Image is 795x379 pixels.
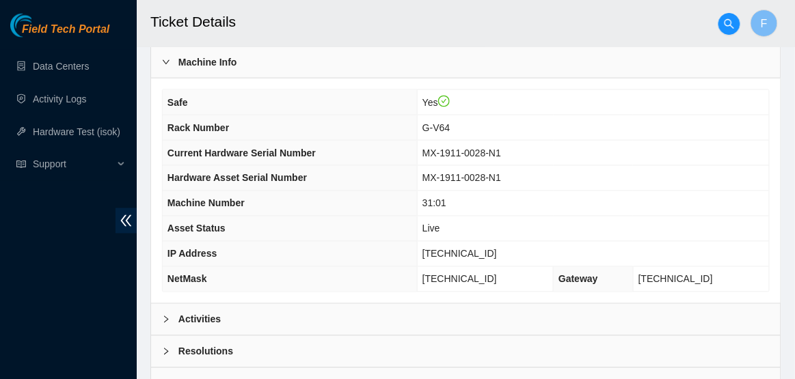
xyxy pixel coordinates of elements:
span: search [719,18,740,29]
span: [TECHNICAL_ID] [422,249,497,259]
span: G-V64 [422,122,450,133]
span: Asset Status [167,223,226,234]
span: Rack Number [167,122,229,133]
b: Machine Info [178,55,237,70]
span: [TECHNICAL_ID] [638,274,713,285]
span: Safe [167,97,188,108]
img: Akamai Technologies [10,14,69,38]
span: check-circle [438,96,450,108]
span: MX-1911-0028-N1 [422,148,501,158]
button: F [751,10,778,37]
span: right [162,315,170,324]
span: 31:01 [422,198,446,209]
div: Resolutions [151,336,781,367]
span: Live [422,223,440,234]
a: Hardware Test (isok) [33,126,120,137]
span: Current Hardware Serial Number [167,148,316,158]
span: F [761,15,768,32]
span: Support [33,151,113,178]
span: right [162,58,170,66]
button: search [718,13,740,35]
span: MX-1911-0028-N1 [422,173,501,184]
span: Field Tech Portal [22,23,109,36]
span: IP Address [167,249,217,259]
a: Akamai TechnologiesField Tech Portal [10,25,109,42]
b: Resolutions [178,344,233,359]
a: Activity Logs [33,94,87,104]
span: [TECHNICAL_ID] [422,274,497,285]
span: Hardware Asset Serial Number [167,173,307,184]
span: double-left [116,208,137,234]
span: Gateway [558,274,598,285]
span: right [162,348,170,356]
a: Data Centers [33,61,89,72]
span: Machine Number [167,198,245,209]
div: Activities [151,304,781,335]
div: Machine Info [151,46,781,78]
span: NetMask [167,274,207,285]
span: read [16,160,26,169]
span: Yes [422,97,450,108]
b: Activities [178,312,221,327]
